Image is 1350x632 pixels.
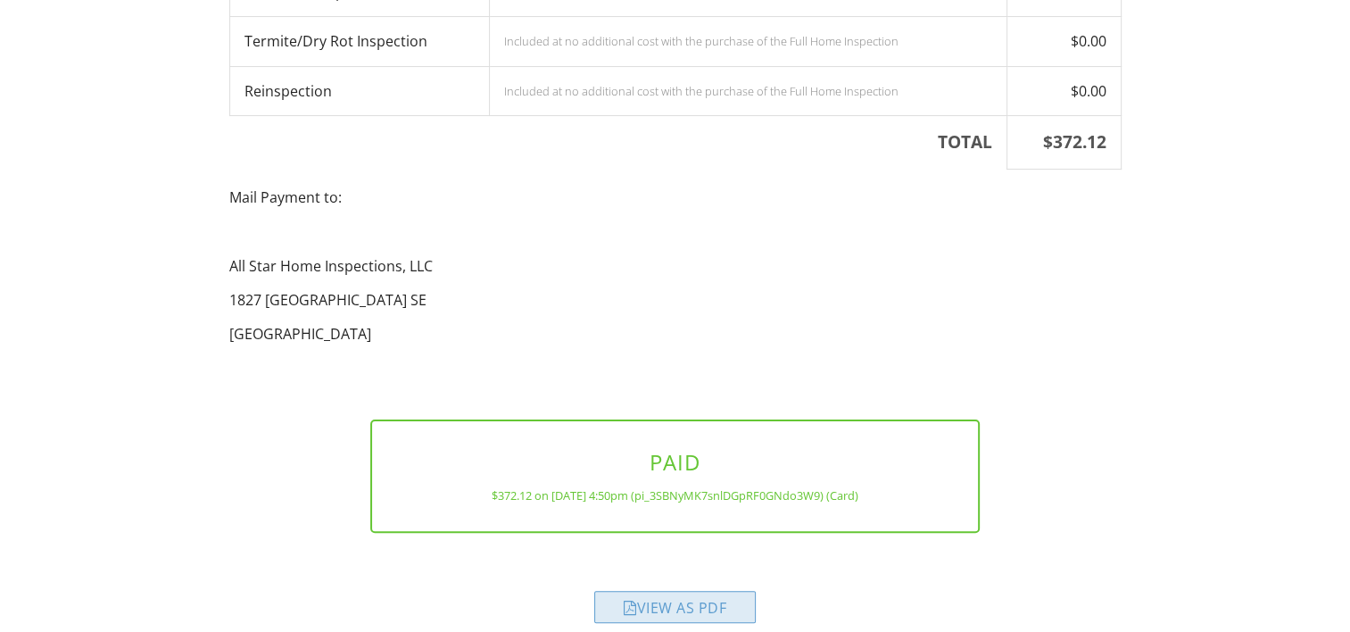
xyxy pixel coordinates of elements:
p: [GEOGRAPHIC_DATA] [229,324,1122,344]
span: Termite/Dry Rot Inspection [244,31,427,51]
a: View as PDF [594,602,756,621]
p: All Star Home Inspections, LLC [229,256,1122,276]
div: $372.12 on [DATE] 4:50pm (pi_3SBNyMK7snlDGpRF0GNdo3W9) (Card) [401,488,949,503]
h3: PAID [401,450,949,474]
th: $372.12 [1007,115,1121,169]
div: View as PDF [594,591,756,623]
th: TOTAL [229,115,1007,169]
td: $0.00 [1007,17,1121,66]
div: Included at no additional cost with the purchase of the Full Home Inspection [504,34,993,48]
td: $0.00 [1007,66,1121,115]
span: Reinspection [244,81,332,101]
div: Included at no additional cost with the purchase of the Full Home Inspection [504,84,993,98]
p: Mail Payment to: [229,187,1122,207]
p: 1827 [GEOGRAPHIC_DATA] SE [229,290,1122,310]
